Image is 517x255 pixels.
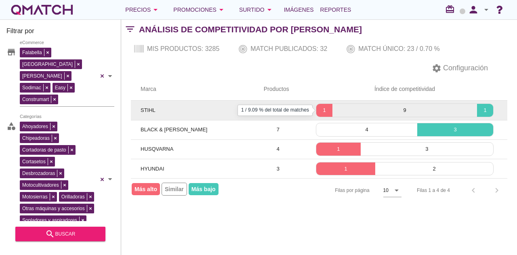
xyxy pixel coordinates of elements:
i: settings [432,63,441,73]
i: store [6,47,16,57]
a: Reportes [317,2,355,18]
span: Motosierras [20,193,50,200]
p: 1 [316,165,375,173]
span: Cortadoras de pasto [20,146,68,154]
i: arrow_drop_down [392,185,401,195]
span: Imágenes [284,5,314,15]
div: Surtido [239,5,274,15]
span: Sopladores y aspiradores [20,217,79,224]
p: 9 [332,106,477,114]
i: category [6,121,16,131]
div: Filas 1 a 4 de 4 [417,187,450,194]
p: 4 [316,126,417,134]
div: Precios [125,5,160,15]
p: 3 [417,126,493,134]
span: Otras máquinas y accesorios [20,205,87,212]
i: arrow_drop_down [481,5,491,15]
span: Chipeadoras [20,135,52,142]
p: 1 [316,106,332,114]
span: Motocultivadores [20,181,61,189]
div: 10 [383,187,389,194]
i: search [45,229,55,239]
td: 3 [254,159,302,178]
div: Clear all [98,120,106,239]
span: Easy [53,84,68,91]
span: Ahoyadores [20,123,50,130]
span: Desbrozadoras [20,170,57,177]
div: Filas por página [254,179,401,202]
span: Construmart [20,96,51,103]
td: 7 [254,120,302,139]
span: Más bajo [189,183,219,195]
th: Productos: Not sorted. [254,78,302,101]
th: Marca: Not sorted. [131,78,254,101]
i: person [465,4,481,15]
p: 2 [375,165,493,173]
button: Surtido [233,2,281,18]
span: Falabella [20,49,44,56]
span: HUSQVARNA [141,146,173,152]
td: 11 [254,101,302,120]
i: redeem [445,4,458,14]
span: Sodimac [20,84,43,91]
button: buscar [15,227,105,241]
h3: Filtrar por [6,26,114,39]
button: Promociones [167,2,233,18]
span: [PERSON_NAME] [20,72,64,80]
i: arrow_drop_down [216,5,226,15]
p: 1 [316,145,360,153]
th: Índice de competitividad: Not sorted. [302,78,507,101]
p: 3 [361,145,493,153]
span: STIHL [141,107,156,113]
span: Orilladoras [59,193,87,200]
div: Promociones [173,5,226,15]
span: Más alto [132,183,160,195]
button: Precios [119,2,167,18]
td: 4 [254,139,302,159]
div: Clear all [98,46,106,106]
span: HYUNDAI [141,166,164,172]
h2: Análisis de competitividad por [PERSON_NAME] [139,23,362,36]
span: Cortasetos [20,158,48,165]
span: BLACK & [PERSON_NAME] [141,126,207,133]
span: Similar [162,183,187,196]
a: white-qmatch-logo [10,2,74,18]
i: arrow_drop_down [265,5,274,15]
button: Configuración [425,61,494,76]
span: [GEOGRAPHIC_DATA] [20,61,75,68]
div: buscar [22,229,99,239]
span: Reportes [320,5,351,15]
a: Imágenes [281,2,317,18]
i: arrow_drop_down [151,5,160,15]
span: Configuración [441,63,488,74]
p: 1 [477,106,493,114]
